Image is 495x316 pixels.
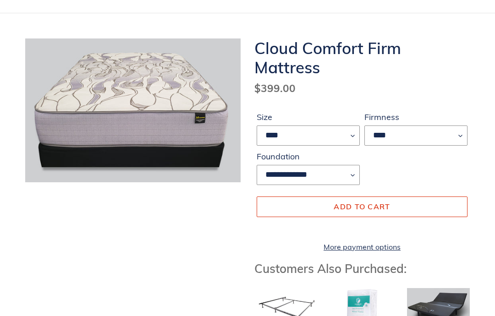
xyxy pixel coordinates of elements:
[257,111,360,123] label: Size
[254,82,296,95] span: $399.00
[334,202,390,211] span: Add to cart
[257,150,360,163] label: Foundation
[254,38,470,77] h1: Cloud Comfort Firm Mattress
[364,111,467,123] label: Firmness
[254,262,470,276] h3: Customers Also Purchased:
[257,241,467,252] a: More payment options
[257,196,467,217] button: Add to cart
